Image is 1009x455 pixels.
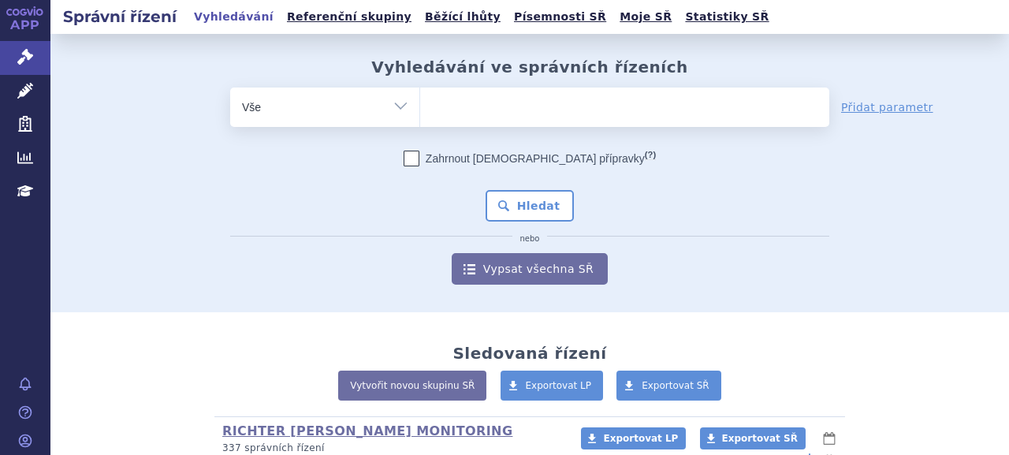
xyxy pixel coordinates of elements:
[722,433,798,444] span: Exportovat SŘ
[420,6,505,28] a: Běžící lhůty
[50,6,189,28] h2: Správní řízení
[338,371,486,401] a: Vytvořit novou skupinu SŘ
[371,58,688,76] h2: Vyhledávání ve správních řízeních
[841,99,933,115] a: Přidat parametr
[603,433,678,444] span: Exportovat LP
[452,253,608,285] a: Vypsat všechna SŘ
[616,371,721,401] a: Exportovat SŘ
[512,234,548,244] i: nebo
[282,6,416,28] a: Referenční skupiny
[486,190,575,222] button: Hledat
[509,6,611,28] a: Písemnosti SŘ
[680,6,773,28] a: Statistiky SŘ
[645,150,656,160] abbr: (?)
[642,380,709,391] span: Exportovat SŘ
[821,429,837,448] button: lhůty
[501,371,604,401] a: Exportovat LP
[404,151,656,166] label: Zahrnout [DEMOGRAPHIC_DATA] přípravky
[452,344,606,363] h2: Sledovaná řízení
[526,380,592,391] span: Exportovat LP
[222,442,560,455] p: 337 správních řízení
[615,6,676,28] a: Moje SŘ
[189,6,278,28] a: Vyhledávání
[581,427,686,449] a: Exportovat LP
[700,427,806,449] a: Exportovat SŘ
[222,423,512,438] a: RICHTER [PERSON_NAME] MONITORING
